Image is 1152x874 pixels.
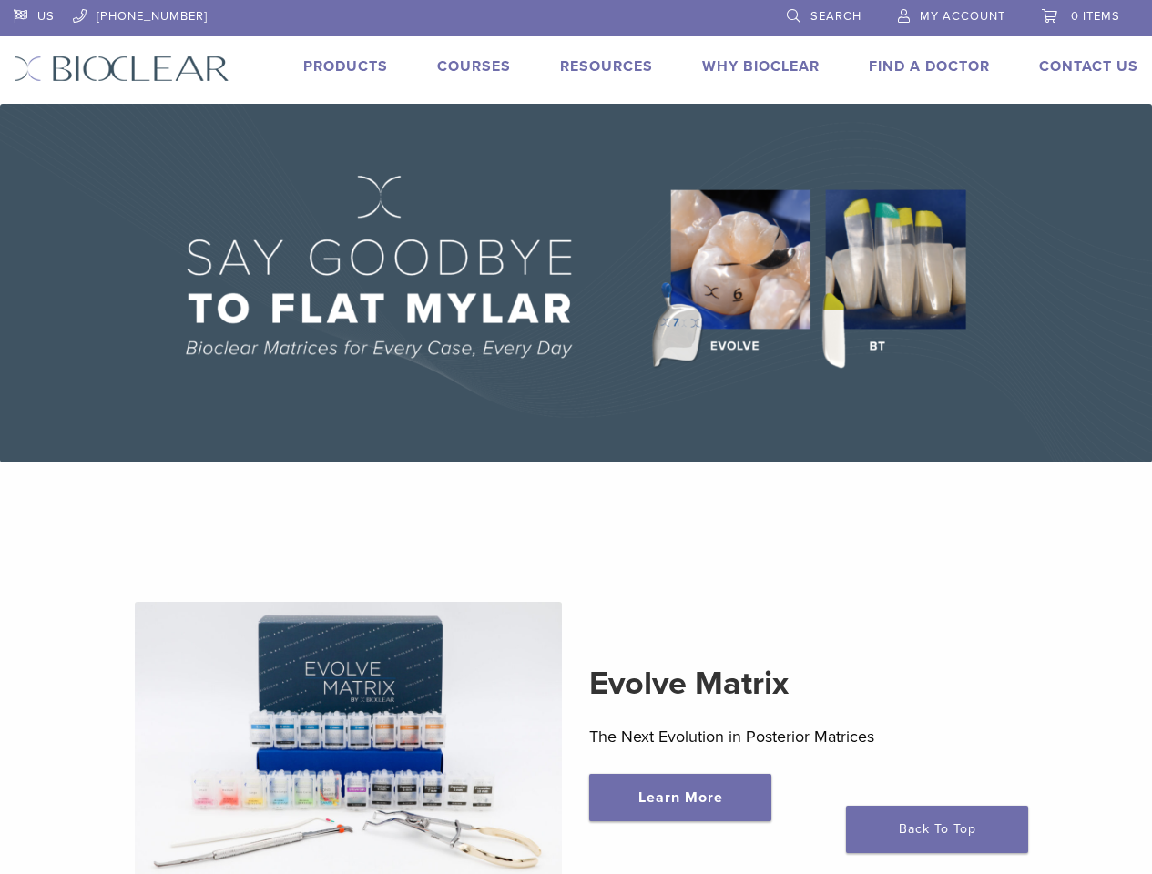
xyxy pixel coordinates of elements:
a: Learn More [589,774,771,821]
a: Products [303,57,388,76]
a: Find A Doctor [869,57,990,76]
a: Why Bioclear [702,57,820,76]
a: Resources [560,57,653,76]
span: 0 items [1071,9,1120,24]
h2: Evolve Matrix [589,662,1017,706]
span: My Account [920,9,1005,24]
p: The Next Evolution in Posterior Matrices [589,723,1017,750]
a: Courses [437,57,511,76]
span: Search [810,9,861,24]
a: Back To Top [846,806,1028,853]
a: Contact Us [1039,57,1138,76]
img: Bioclear [14,56,229,82]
